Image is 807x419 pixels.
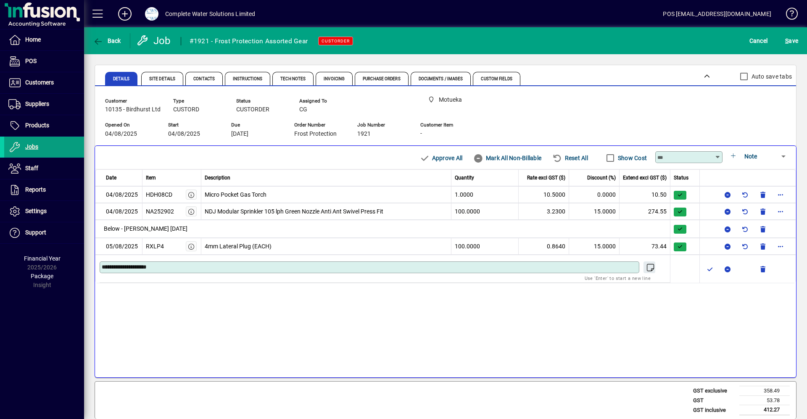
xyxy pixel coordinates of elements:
span: Discount (%) [587,174,616,182]
span: S [785,37,789,44]
span: Details [113,77,129,81]
td: Micro Pocket Gas Torch [201,186,452,203]
span: Approve All [419,151,462,165]
td: 0.0000 [569,186,620,203]
a: Support [4,222,84,243]
td: 73.44 [620,238,670,255]
div: NA252902 [146,207,174,216]
label: Auto save tabs [750,72,792,81]
span: Customer Item [420,122,471,128]
div: #1921 - Frost Protection Assorted Gear [190,34,308,48]
span: Rate excl GST ($) [527,174,565,182]
button: Back [91,33,123,48]
mat-hint: Use 'Enter' to start a new line [585,273,651,283]
td: 4mm Lateral Plug (EACH) [201,238,452,255]
span: 04/08/2025 [105,131,137,137]
span: Note [744,153,757,160]
span: Item [146,174,156,182]
a: Settings [4,201,84,222]
span: Reports [25,186,46,193]
a: Home [4,29,84,50]
span: Site Details [149,77,175,81]
td: 05/08/2025 [95,238,142,255]
div: RXLP4 [146,242,164,251]
a: Knowledge Base [780,2,796,29]
td: 10.50 [620,186,670,203]
span: [DATE] [231,131,248,137]
span: Description [205,174,230,182]
span: Order Number [294,122,345,128]
span: Reset All [552,151,588,165]
span: Job Number [357,122,408,128]
span: Status [236,98,287,104]
span: Custom Fields [481,77,512,81]
label: Show Cost [616,154,647,162]
td: 100.0000 [451,203,519,220]
span: Home [25,36,41,43]
td: NDJ Modular Sprinkler 105 lph Green Nozzle Anti Ant Swivel Press Fit [201,203,452,220]
span: Purchase Orders [363,77,401,81]
span: Settings [25,208,47,214]
span: Quantity [455,174,474,182]
div: Below - [PERSON_NAME] [DATE] [100,220,670,237]
span: Assigned To [299,98,350,104]
div: POS [EMAIL_ADDRESS][DOMAIN_NAME] [663,7,771,21]
td: 1.0000 [451,186,519,203]
td: GST [689,395,739,405]
td: 412.27 [739,405,790,415]
td: 10.5000 [519,186,569,203]
a: Staff [4,158,84,179]
td: 15.0000 [569,203,620,220]
td: 274.55 [620,203,670,220]
td: GST inclusive [689,405,739,415]
td: 358.49 [739,386,790,396]
span: Mark All Non-Billable [473,151,541,165]
span: Extend excl GST ($) [623,174,667,182]
button: More options [774,205,787,218]
span: Suppliers [25,100,49,107]
td: 04/08/2025 [95,203,142,220]
td: 53.78 [739,395,790,405]
a: POS [4,51,84,72]
span: 10135 - Birdhurst Ltd [105,106,161,113]
span: Cancel [749,34,768,47]
td: 100.0000 [451,238,519,255]
span: Documents / Images [419,77,463,81]
span: Products [25,122,49,129]
span: CUSTORDER [236,106,269,113]
div: Job [137,34,172,47]
td: 0.8640 [519,238,569,255]
span: POS [25,58,37,64]
span: Support [25,229,46,236]
span: CG [299,106,307,113]
button: Mark All Non-Billable [470,150,545,166]
a: Suppliers [4,94,84,115]
span: Frost Protection [294,131,337,137]
span: ave [785,34,798,47]
span: Instructions [233,77,262,81]
span: CUSTORD [173,106,199,113]
button: Save [783,33,800,48]
span: Jobs [25,143,38,150]
span: Customers [25,79,54,86]
span: Motueka [439,95,462,104]
span: 1921 [357,131,371,137]
span: Back [93,37,121,44]
span: Opened On [105,122,156,128]
span: - [420,130,422,137]
span: Staff [25,165,38,171]
span: Due [231,122,282,128]
span: Financial Year [24,255,61,262]
span: Date [106,174,116,182]
span: Motueka [425,95,479,105]
button: Add [111,6,138,21]
a: Products [4,115,84,136]
button: More options [774,188,787,201]
button: Approve All [416,150,466,166]
div: Complete Water Solutions Limited [165,7,256,21]
button: Reset All [549,150,591,166]
td: GST exclusive [689,386,739,396]
div: HDH08CD [146,190,172,199]
span: Status [674,174,688,182]
span: Invoicing [324,77,345,81]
